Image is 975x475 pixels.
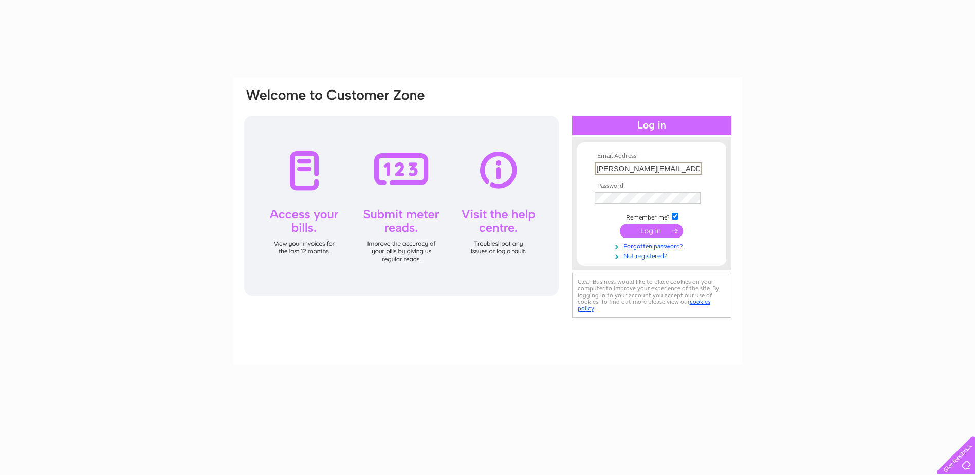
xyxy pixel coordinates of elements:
[572,273,731,318] div: Clear Business would like to place cookies on your computer to improve your experience of the sit...
[578,298,710,312] a: cookies policy
[595,250,711,260] a: Not registered?
[592,153,711,160] th: Email Address:
[592,182,711,190] th: Password:
[592,211,711,222] td: Remember me?
[595,241,711,250] a: Forgotten password?
[620,224,683,238] input: Submit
